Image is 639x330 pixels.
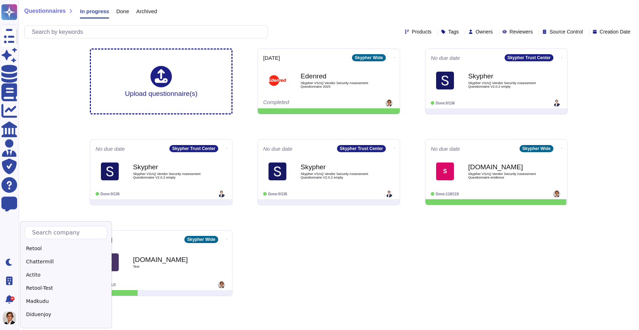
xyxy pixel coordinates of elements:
[218,281,225,288] img: user
[301,164,372,170] b: Skypher
[549,29,583,34] span: Source Control
[505,54,553,61] div: Skypher Trust Center
[468,81,540,88] span: Skypher VSAQ Vendor Security Assessment Questionnaire V2.0.2 empty
[468,172,540,179] span: Skypher VSAQ Vendor Security Assessment Questionnaire evidence
[96,146,125,151] span: No due date
[600,29,630,34] span: Creation Date
[133,164,204,170] b: Skypher
[25,296,107,306] div: Madkudu
[3,311,16,324] img: user
[218,190,225,197] img: user
[352,54,386,61] div: Skypher Wide
[25,270,107,280] div: Actito
[385,190,393,197] img: user
[263,146,292,151] span: No due date
[24,8,66,14] span: Questionnaires
[301,81,372,88] span: Skypher VSAQ Vendor Security Assessment Questionnaire 2025
[301,73,372,79] b: Edenred
[25,309,107,320] div: Diduenjoy
[553,99,560,107] img: user
[263,55,280,61] span: [DATE]
[468,164,540,170] b: [DOMAIN_NAME]
[29,226,107,239] input: Search company
[412,29,431,34] span: Products
[385,99,393,107] img: user
[80,9,109,14] span: In progress
[553,190,560,197] img: user
[269,72,286,89] img: Logo
[476,29,493,34] span: Owners
[510,29,533,34] span: Reviewers
[431,146,460,151] span: No due date
[337,145,386,152] div: Skypher Trust Center
[133,172,204,179] span: Skypher VSAQ Vendor Security Assessment Questionnaire V2.0.2 empty
[269,163,286,180] img: Logo
[436,192,459,196] span: Done: 118/119
[520,145,553,152] div: Skypher Wide
[301,172,372,179] span: Skypher VSAQ Vendor Security Assessment Questionnaire V2.0.2 empty
[101,163,119,180] img: Logo
[436,101,455,105] span: Done: 0/136
[25,257,107,267] div: Chattermill
[101,192,119,196] span: Done: 0/136
[169,145,218,152] div: Skypher Trust Center
[1,310,21,326] button: user
[431,55,460,61] span: No due date
[263,99,351,107] div: Completed
[468,73,540,79] b: Skypher
[436,72,454,89] img: Logo
[125,66,198,97] div: Upload questionnaire(s)
[116,9,129,14] span: Done
[25,243,107,254] div: Retool
[448,29,459,34] span: Tags
[136,9,157,14] span: Archived
[133,256,204,263] b: [DOMAIN_NAME]
[28,26,267,38] input: Search by keywords
[184,236,218,243] div: Skypher Wide
[436,163,454,180] div: S
[133,265,204,268] span: Test
[25,283,107,293] div: Retool-Test
[268,192,287,196] span: Done: 0/136
[10,297,15,301] div: 9+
